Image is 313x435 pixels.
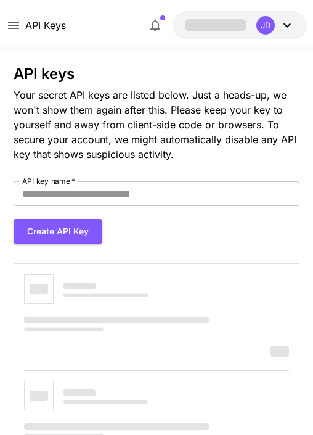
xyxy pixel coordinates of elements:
button: JD [173,11,307,39]
nav: breadcrumb [25,18,66,33]
button: Create API Key [14,219,102,244]
label: API key name [22,176,75,186]
p: Your secret API keys are listed below. Just a heads-up, we won't show them again after this. Plea... [14,88,299,162]
a: API Keys [25,18,66,33]
h3: API keys [14,65,299,83]
div: JD [256,16,275,35]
